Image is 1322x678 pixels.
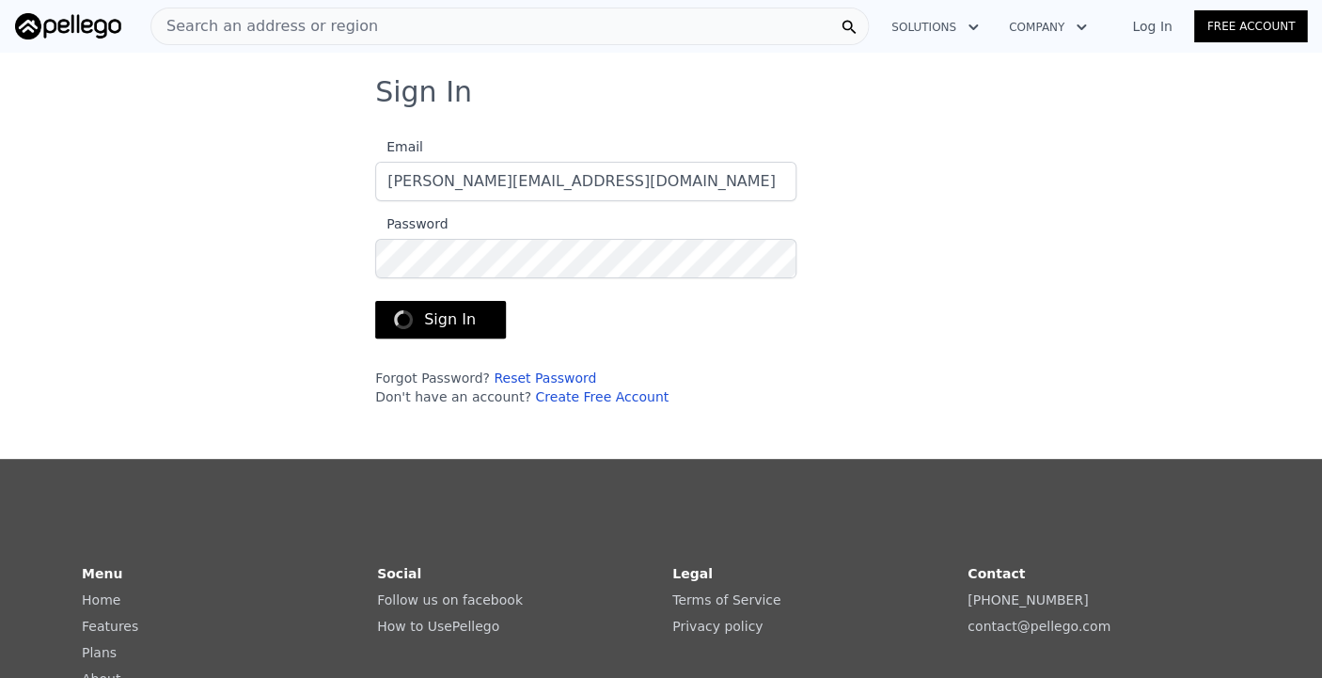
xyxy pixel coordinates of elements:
a: Features [82,619,138,634]
h3: Sign In [375,75,947,109]
input: Email [375,162,796,201]
a: Terms of Service [672,592,780,607]
a: Plans [82,645,117,660]
a: How to UsePellego [377,619,499,634]
span: Email [375,139,423,154]
a: contact@pellego.com [968,619,1110,634]
input: Password [375,239,796,278]
a: Home [82,592,120,607]
a: Free Account [1194,10,1307,42]
img: Pellego [15,13,121,39]
button: Solutions [876,10,994,44]
a: Log In [1110,17,1194,36]
a: [PHONE_NUMBER] [968,592,1088,607]
a: Create Free Account [535,389,669,404]
a: Privacy policy [672,619,763,634]
span: Password [375,216,448,231]
button: Sign In [375,301,506,339]
a: Reset Password [494,371,596,386]
a: Follow us on facebook [377,592,523,607]
strong: Menu [82,566,122,581]
button: Company [994,10,1102,44]
strong: Social [377,566,421,581]
div: Forgot Password? Don't have an account? [375,369,796,406]
strong: Contact [968,566,1025,581]
span: Search an address or region [151,15,378,38]
strong: Legal [672,566,713,581]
